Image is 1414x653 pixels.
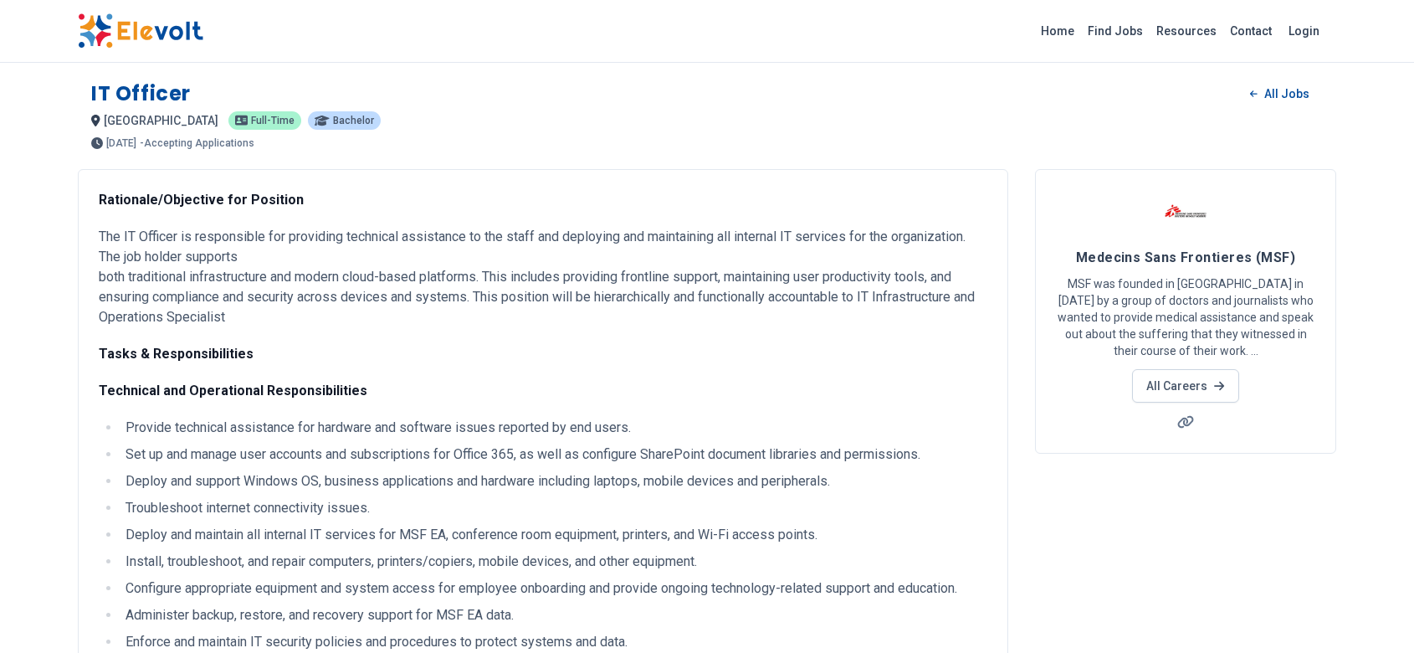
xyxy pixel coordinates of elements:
[1081,18,1150,44] a: Find Jobs
[106,138,136,148] span: [DATE]
[104,114,218,127] span: [GEOGRAPHIC_DATA]
[1132,369,1238,403] a: All Careers
[120,418,987,438] li: Provide technical assistance for hardware and software issues reported by end users.
[1034,18,1081,44] a: Home
[1223,18,1278,44] a: Contact
[1278,14,1329,48] a: Login
[91,80,191,107] h1: IT Officer
[1165,190,1207,232] img: Medecins Sans Frontieres (MSF)
[333,116,374,126] span: Bachelor
[120,605,987,625] li: Administer backup, restore, and recovery support for MSF EA data.
[120,471,987,491] li: Deploy and support Windows OS, business applications and hardware including laptops, mobile devic...
[120,525,987,545] li: Deploy and maintain all internal IT services for MSF EA, conference room equipment, printers, and...
[1056,275,1315,359] p: MSF was founded in [GEOGRAPHIC_DATA] in [DATE] by a group of doctors and journalists who wanted t...
[120,632,987,652] li: Enforce and maintain IT security policies and procedures to protect systems and data.
[251,116,295,126] span: Full-time
[99,346,254,362] strong: Tasks & Responsibilities
[78,13,203,49] img: Elevolt
[99,227,987,327] p: The IT Officer is responsible for providing technical assistance to the staff and deploying and m...
[1237,81,1323,106] a: All Jobs
[120,552,987,572] li: Install, troubleshoot, and repair computers, printers/copiers, mobile devices, and other equipment.
[1076,249,1296,265] span: Medecins Sans Frontieres (MSF)
[99,383,367,398] strong: Technical and Operational Responsibilities
[1150,18,1223,44] a: Resources
[120,445,987,465] li: Set up and manage user accounts and subscriptions for Office 365, as well as configure SharePoint...
[120,578,987,599] li: Configure appropriate equipment and system access for employee onboarding and provide ongoing tec...
[140,138,254,148] p: - Accepting Applications
[120,498,987,518] li: Troubleshoot internet connectivity issues.
[99,192,304,208] strong: Rationale/Objective for Position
